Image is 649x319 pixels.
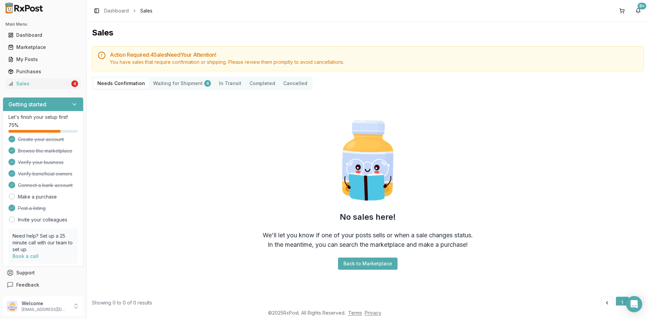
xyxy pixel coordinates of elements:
[71,80,78,87] div: 4
[204,80,211,87] div: 4
[215,78,245,89] button: In Transit
[18,205,46,212] span: Post a listing
[18,182,73,189] span: Connect a bank account
[263,231,473,240] div: We'll let you know if one of your posts sells or when a sale changes status.
[110,52,638,57] h5: Action Required: 4 Sale s Need Your Attention!
[8,32,78,38] div: Dashboard
[104,7,152,14] nav: breadcrumb
[22,300,69,307] p: Welcome
[13,233,74,253] p: Need help? Set up a 25 minute call with our team to set up.
[3,78,83,89] button: Sales4
[3,30,83,41] button: Dashboard
[365,310,381,316] a: Privacy
[340,212,396,222] h2: No sales here!
[3,279,83,291] button: Feedback
[110,59,638,65] div: You have sales that require confirmation or shipping. Please review them promptly to avoid cancel...
[324,117,411,204] img: Smart Pill Bottle
[13,253,39,259] a: Book a call
[5,22,81,27] h2: Main Menu
[92,27,644,38] h1: Sales
[8,56,78,63] div: My Posts
[245,78,279,89] button: Completed
[3,267,83,279] button: Support
[104,7,129,14] a: Dashboard
[22,307,69,312] p: [EMAIL_ADDRESS][DOMAIN_NAME]
[3,3,46,14] img: RxPost Logo
[5,78,81,90] a: Sales4
[8,100,46,108] h3: Getting started
[5,65,81,78] a: Purchases
[633,5,644,16] button: 9+
[3,42,83,53] button: Marketplace
[18,193,57,200] a: Make a purchase
[638,3,646,9] div: 9+
[8,114,78,121] p: Let's finish your setup first!
[8,80,70,87] div: Sales
[626,296,642,312] div: Open Intercom Messenger
[8,68,78,75] div: Purchases
[140,7,152,14] span: Sales
[16,282,39,288] span: Feedback
[5,41,81,53] a: Marketplace
[348,310,362,316] a: Terms
[8,44,78,51] div: Marketplace
[616,297,629,309] button: 1
[338,258,398,270] button: Back to Marketplace
[18,148,72,154] span: Browse the marketplace
[18,216,67,223] a: Invite your colleagues
[268,240,468,249] div: In the meantime, you can search the marketplace and make a purchase!
[92,299,152,306] div: Showing 0 to 0 of 0 results
[5,53,81,65] a: My Posts
[3,66,83,77] button: Purchases
[279,78,311,89] button: Cancelled
[93,78,149,89] button: Needs Confirmation
[3,54,83,65] button: My Posts
[18,170,72,177] span: Verify beneficial owners
[7,301,18,312] img: User avatar
[18,159,64,166] span: Verify your business
[149,78,215,89] button: Waiting for Shipment
[5,29,81,41] a: Dashboard
[8,122,19,129] span: 75 %
[18,136,64,143] span: Create your account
